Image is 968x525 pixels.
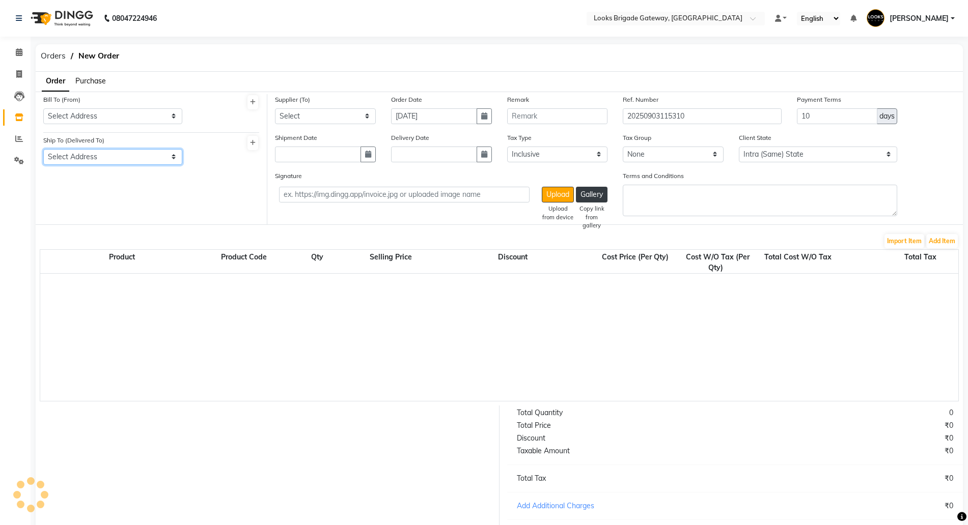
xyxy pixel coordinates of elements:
label: Order Date [391,95,422,104]
span: New Order [73,47,124,65]
div: 0 [735,407,961,418]
button: Add Item [926,234,958,248]
div: ₹0 [735,473,961,484]
div: Total Cost W/O Tax [757,252,839,273]
img: Mangesh Mishra [867,9,884,27]
div: Taxable Amount [509,446,735,456]
b: 08047224946 [112,4,157,33]
div: Discount [431,252,594,273]
label: Shipment Date [275,133,317,142]
input: Reference Number [623,108,781,124]
span: Cost Price (Per Qty) [600,250,671,264]
label: Payment Terms [797,95,841,104]
span: Purchase [75,76,106,85]
label: Tax Group [623,133,651,142]
div: ₹0 [735,420,961,431]
span: Cost W/O Tax (Per Qty) [684,250,750,274]
label: Client State [739,133,771,142]
div: ₹0 [735,433,961,444]
button: Gallery [576,187,607,202]
label: Ref. Number [623,95,658,104]
div: Total Quantity [509,407,735,418]
label: Ship To (Delivered To) [43,136,104,145]
label: Delivery Date [391,133,429,142]
div: Copy link from gallery [576,205,607,230]
span: days [879,111,895,122]
span: Order [46,76,65,85]
div: ₹0 [735,501,961,511]
div: Total Tax [509,473,735,484]
span: [PERSON_NAME] [890,13,949,24]
input: ex. https://img.dingg.app/invoice.jpg or uploaded image name [279,187,530,202]
div: Total Price [509,420,735,431]
label: Terms and Conditions [623,171,684,181]
div: Discount [509,433,735,444]
div: Product [40,252,203,273]
div: Upload from device [542,205,574,222]
span: Orders [36,47,71,65]
input: Remark [507,108,608,124]
label: Tax Type [507,133,532,142]
div: ₹0 [735,446,961,456]
div: Qty [285,252,350,273]
label: Bill To (From) [43,95,80,104]
button: Upload [542,187,574,202]
div: Product Code [203,252,285,273]
span: Selling Price [368,250,414,264]
label: Remark [507,95,529,104]
label: Supplier (To) [275,95,310,104]
div: Add Additional Charges [509,501,735,511]
button: Import Item [884,234,924,248]
img: logo [26,4,96,33]
label: Signature [275,171,302,181]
